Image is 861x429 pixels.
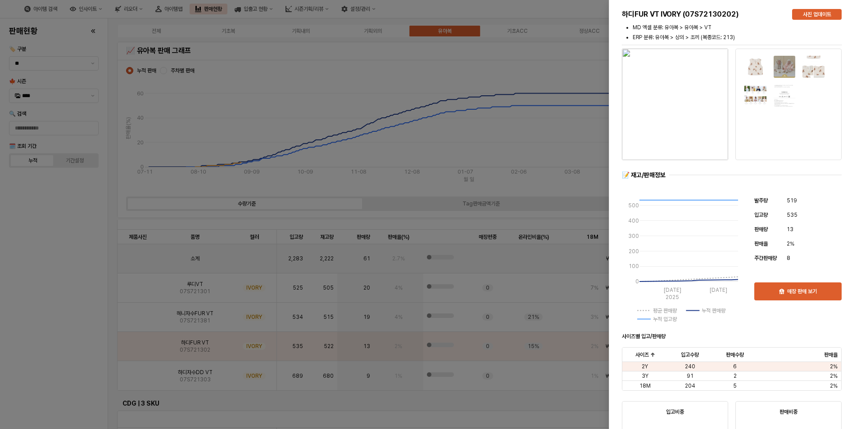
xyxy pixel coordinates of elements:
h5: 하디FUR VT IVORY (07S72130202) [622,10,785,19]
span: 5 [733,382,737,389]
span: 2% [787,239,794,248]
span: 13 [787,225,793,234]
span: 판매량 [754,226,768,232]
span: 사이즈 [635,351,649,358]
p: 매장 판매 보기 [787,288,817,295]
span: 2% [830,372,838,380]
span: 91 [687,372,693,380]
span: 판매율 [824,351,838,358]
li: MD 엑셀 분류: 유아복 > 유아복 > VT [633,23,842,31]
span: 3Y [642,372,648,380]
li: ERP 분류: 유아복 > 상의 > 조끼 (복종코드: 213) [633,33,842,41]
span: 18M [639,382,651,389]
span: 입고량 [754,212,768,218]
span: 204 [685,382,695,389]
span: 8 [787,254,790,263]
span: 주간판매량 [754,255,777,261]
span: 판매율 [754,241,768,247]
span: 6 [733,363,737,370]
span: 519 [787,196,797,205]
span: 2% [830,363,838,370]
strong: 입고비중 [666,409,684,415]
button: 매장 판매 보기 [754,282,842,300]
span: 판매수량 [726,351,744,358]
strong: 사이즈별 입고/판매량 [622,333,666,340]
span: 발주량 [754,197,768,204]
span: 2% [830,382,838,389]
span: 2Y [642,363,648,370]
button: 사진 업데이트 [792,9,842,20]
div: 📝 재고/판매정보 [622,171,666,179]
span: 입고수량 [681,351,699,358]
span: 2 [734,372,737,380]
strong: 판매비중 [779,409,798,415]
span: 240 [685,363,695,370]
p: 사진 업데이트 [803,11,831,18]
span: 535 [787,210,798,219]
